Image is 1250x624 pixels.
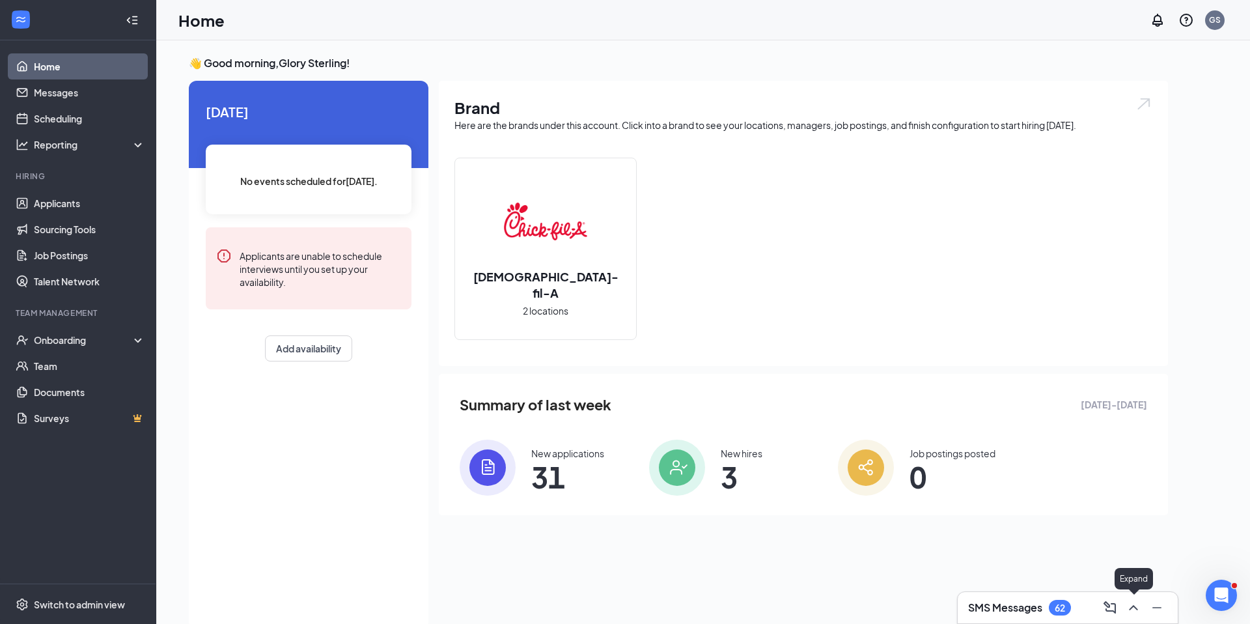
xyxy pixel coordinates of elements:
div: Onboarding [34,333,134,347]
span: 31 [531,465,604,489]
h2: [DEMOGRAPHIC_DATA]-fil-A [455,268,636,301]
a: Messages [34,79,145,106]
div: New applications [531,447,604,460]
button: ChevronUp [1123,597,1144,618]
h1: Brand [454,96,1152,119]
svg: ComposeMessage [1102,600,1118,616]
div: Applicants are unable to schedule interviews until you set up your availability. [240,248,401,289]
a: Job Postings [34,242,145,268]
svg: UserCheck [16,333,29,347]
a: Applicants [34,190,145,216]
span: [DATE] - [DATE] [1081,397,1147,412]
h1: Home [178,9,225,31]
h3: SMS Messages [968,601,1042,615]
div: Reporting [34,138,146,151]
div: Hiring [16,171,143,182]
button: ComposeMessage [1100,597,1120,618]
svg: Collapse [126,14,139,27]
svg: Analysis [16,138,29,151]
img: Chick-fil-A [504,180,587,263]
img: icon [649,440,705,496]
span: 3 [721,465,762,489]
a: Sourcing Tools [34,216,145,242]
svg: ChevronUp [1126,600,1141,616]
div: Switch to admin view [34,598,125,611]
a: SurveysCrown [34,405,145,431]
div: GS [1209,14,1221,25]
div: New hires [721,447,762,460]
img: icon [460,440,516,496]
span: [DATE] [206,102,411,122]
svg: Notifications [1150,12,1165,28]
svg: Minimize [1149,600,1165,616]
svg: WorkstreamLogo [14,13,27,26]
iframe: Intercom live chat [1206,580,1237,611]
div: Job postings posted [910,447,995,460]
button: Add availability [265,335,352,362]
a: Scheduling [34,106,145,132]
div: Team Management [16,307,143,319]
svg: Error [216,248,232,264]
svg: Settings [16,598,29,611]
div: 62 [1055,603,1065,614]
a: Home [34,53,145,79]
svg: QuestionInfo [1178,12,1194,28]
a: Documents [34,379,145,405]
div: Here are the brands under this account. Click into a brand to see your locations, managers, job p... [454,119,1152,132]
img: open.6027fd2a22e1237b5b06.svg [1135,96,1152,111]
span: 0 [910,465,995,489]
div: Expand [1115,568,1153,589]
button: Minimize [1146,597,1167,618]
span: Summary of last week [460,393,611,416]
span: No events scheduled for [DATE] . [240,174,378,188]
a: Talent Network [34,268,145,294]
span: 2 locations [523,304,568,318]
a: Team [34,353,145,379]
img: icon [838,440,894,496]
h3: 👋 Good morning, Glory Sterling ! [189,56,1168,70]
